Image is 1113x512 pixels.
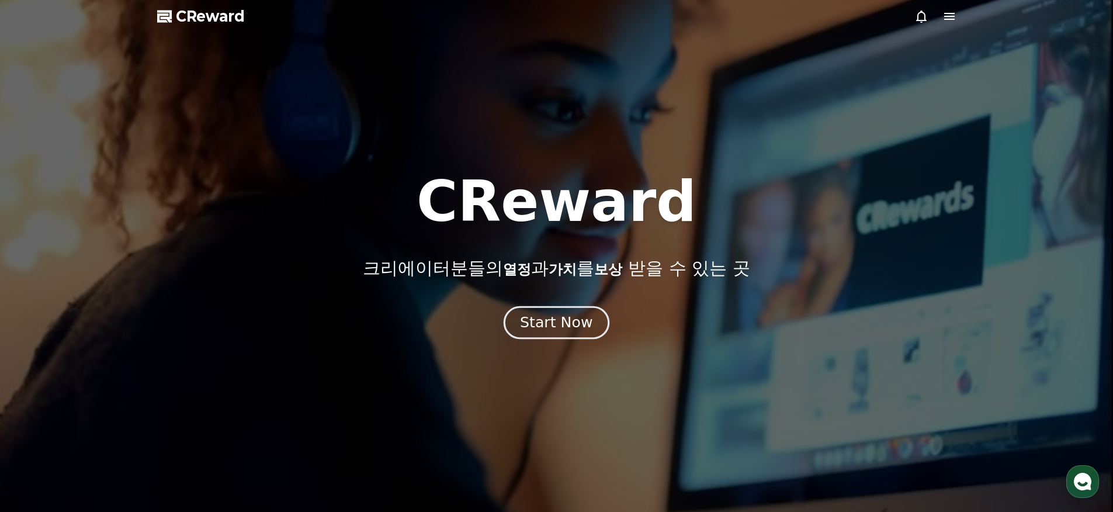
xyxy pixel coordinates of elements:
[4,371,77,400] a: 홈
[503,261,531,278] span: 열정
[151,371,224,400] a: 설정
[506,319,607,330] a: Start Now
[504,306,609,340] button: Start Now
[417,174,696,230] h1: CReward
[107,389,121,398] span: 대화
[77,371,151,400] a: 대화
[157,7,245,26] a: CReward
[549,261,577,278] span: 가치
[181,388,195,397] span: 설정
[176,7,245,26] span: CReward
[520,313,592,333] div: Start Now
[594,261,622,278] span: 보상
[363,258,750,279] p: 크리에이터분들의 과 를 받을 수 있는 곳
[37,388,44,397] span: 홈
